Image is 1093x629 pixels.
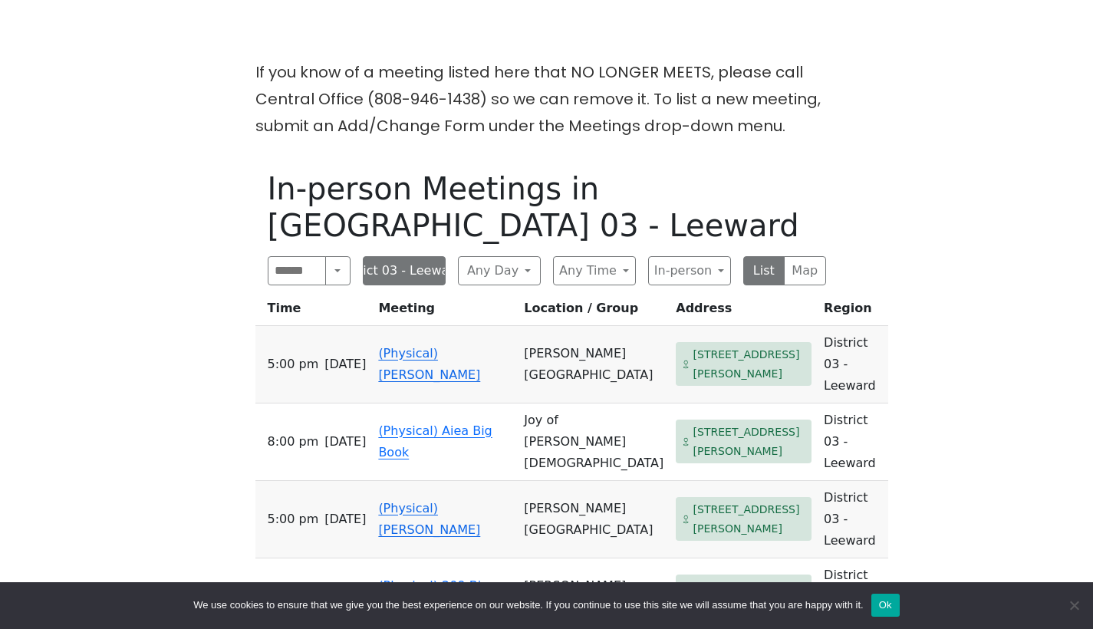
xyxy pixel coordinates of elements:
[268,170,826,244] h1: In-person Meetings in [GEOGRAPHIC_DATA] 03 - Leeward
[324,431,366,453] span: [DATE]
[818,326,888,403] td: District 03 - Leeward
[268,431,319,453] span: 8:00 PM
[1066,598,1081,613] span: No
[784,256,826,285] button: Map
[378,346,480,382] a: (Physical) [PERSON_NAME]
[818,298,888,326] th: Region
[871,594,900,617] button: Ok
[743,256,785,285] button: List
[378,578,489,614] a: (Physical) 209 Big Book
[325,256,350,285] button: Search
[648,256,731,285] button: In-person
[324,354,366,375] span: [DATE]
[818,403,888,481] td: District 03 - Leeward
[193,598,863,613] span: We use cookies to ensure that we give you the best experience on our website. If you continue to ...
[693,578,806,615] span: [STREET_ADDRESS][PERSON_NAME]
[693,345,806,383] span: [STREET_ADDRESS][PERSON_NAME]
[268,509,319,530] span: 5:00 PM
[518,298,670,326] th: Location / Group
[268,354,319,375] span: 5:00 PM
[378,423,492,459] a: (Physical) Aiea Big Book
[363,256,446,285] button: District 03 - Leeward
[518,403,670,481] td: Joy of [PERSON_NAME][DEMOGRAPHIC_DATA]
[693,423,806,460] span: [STREET_ADDRESS][PERSON_NAME]
[518,326,670,403] td: [PERSON_NAME][GEOGRAPHIC_DATA]
[324,509,366,530] span: [DATE]
[268,256,327,285] input: Search
[553,256,636,285] button: Any Time
[693,500,806,538] span: [STREET_ADDRESS][PERSON_NAME]
[670,298,818,326] th: Address
[255,59,838,140] p: If you know of a meeting listed here that NO LONGER MEETS, please call Central Office (808-946-14...
[518,481,670,558] td: [PERSON_NAME][GEOGRAPHIC_DATA]
[818,481,888,558] td: District 03 - Leeward
[378,501,480,537] a: (Physical) [PERSON_NAME]
[372,298,518,326] th: Meeting
[255,298,373,326] th: Time
[458,256,541,285] button: Any Day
